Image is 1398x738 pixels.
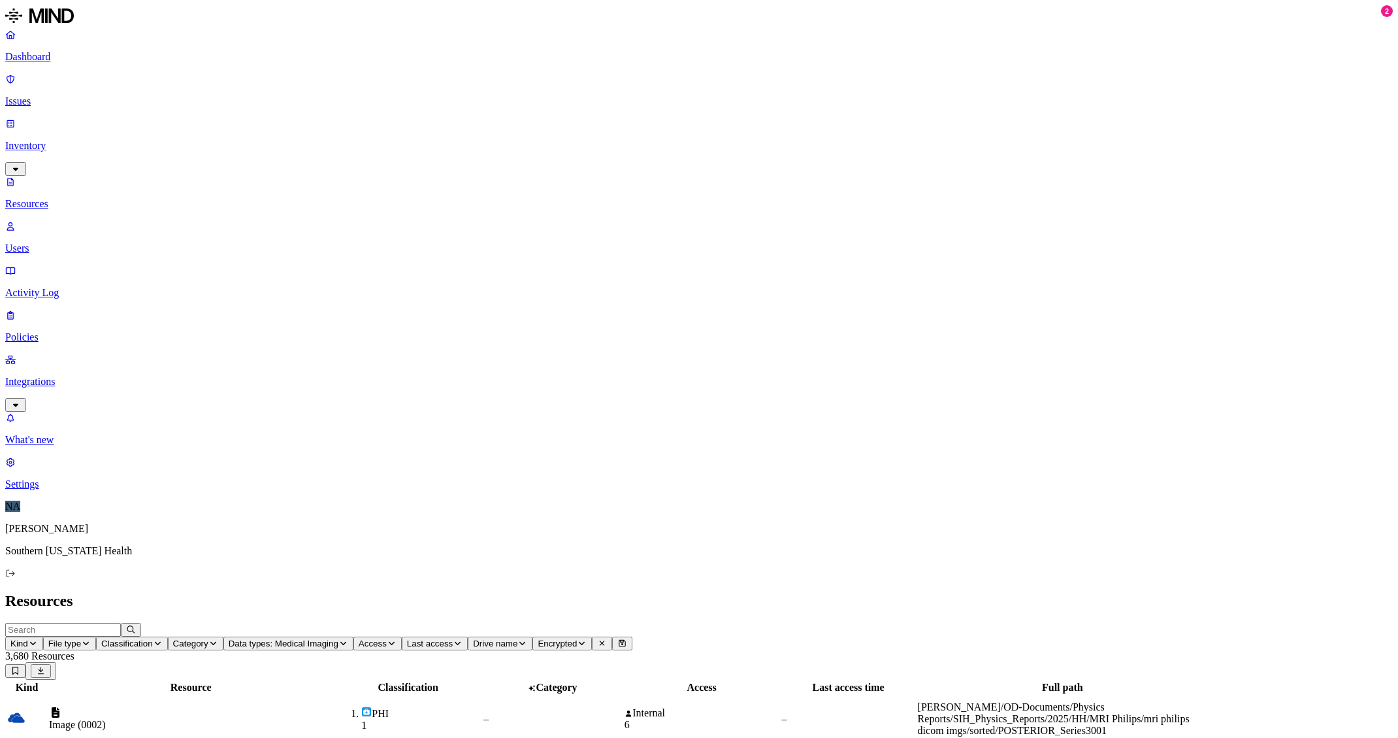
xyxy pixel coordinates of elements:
[5,623,121,637] input: Search
[407,639,453,648] span: Last access
[5,118,1393,174] a: Inventory
[5,95,1393,107] p: Issues
[5,73,1393,107] a: Issues
[49,719,333,731] div: Image (0002)
[5,198,1393,210] p: Resources
[101,639,153,648] span: Classification
[782,682,915,694] div: Last access time
[335,682,481,694] div: Classification
[5,354,1393,410] a: Integrations
[361,720,481,731] div: 1
[5,243,1393,254] p: Users
[5,456,1393,490] a: Settings
[782,713,787,724] span: –
[359,639,387,648] span: Access
[5,331,1393,343] p: Policies
[918,701,1207,737] div: [PERSON_NAME]/OD-Documents/Physics Reports/SIH_Physics_Reports/2025/HH/MRI Philips/mri philips di...
[7,682,46,694] div: Kind
[173,639,208,648] span: Category
[5,176,1393,210] a: Resources
[5,478,1393,490] p: Settings
[5,545,1393,557] p: Southern [US_STATE] Health
[5,412,1393,446] a: What's new
[361,707,481,720] div: PHI
[483,713,489,724] span: –
[361,707,372,717] img: phi.svg
[5,140,1393,152] p: Inventory
[5,501,20,512] span: NA
[5,287,1393,299] p: Activity Log
[7,709,25,727] img: onedrive.svg
[473,639,517,648] span: Drive name
[48,639,81,648] span: File type
[538,639,577,648] span: Encrypted
[5,29,1393,63] a: Dashboard
[5,265,1393,299] a: Activity Log
[5,5,74,26] img: MIND
[625,707,779,719] div: Internal
[5,51,1393,63] p: Dashboard
[625,719,779,731] div: 6
[5,434,1393,446] p: What's new
[625,682,779,694] div: Access
[5,309,1393,343] a: Policies
[536,682,577,693] span: Category
[5,376,1393,388] p: Integrations
[5,650,74,662] span: 3,680 Resources
[5,220,1393,254] a: Users
[10,639,28,648] span: Kind
[5,592,1393,610] h2: Resources
[918,682,1207,694] div: Full path
[229,639,338,648] span: Data types: Medical Imaging
[5,5,1393,29] a: MIND
[1381,5,1393,17] div: 2
[49,682,333,694] div: Resource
